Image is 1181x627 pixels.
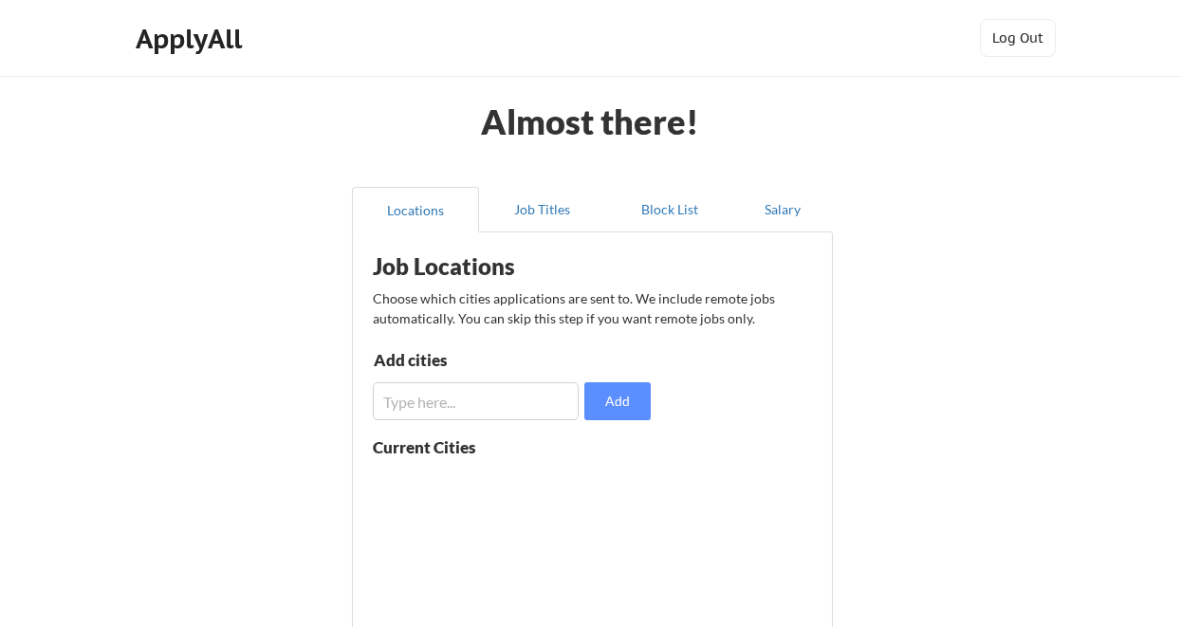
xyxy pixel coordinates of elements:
[479,187,606,232] button: Job Titles
[373,255,612,278] div: Job Locations
[373,382,579,420] input: Type here...
[373,439,517,455] div: Current Cities
[352,187,479,232] button: Locations
[136,23,248,55] div: ApplyAll
[606,187,733,232] button: Block List
[373,288,809,328] div: Choose which cities applications are sent to. We include remote jobs automatically. You can skip ...
[980,19,1056,57] button: Log Out
[374,352,570,368] div: Add cities
[457,104,722,138] div: Almost there!
[584,382,651,420] button: Add
[733,187,833,232] button: Salary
